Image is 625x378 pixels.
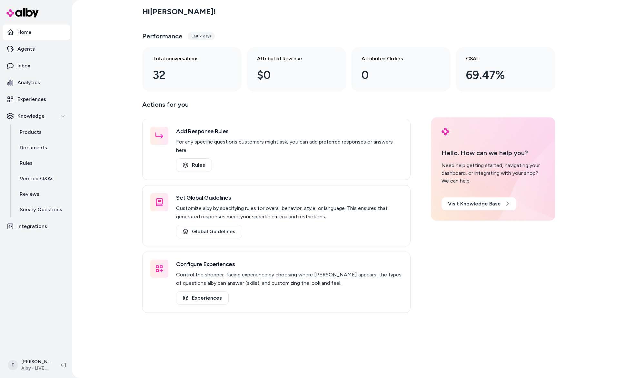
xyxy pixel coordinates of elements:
[3,75,70,90] a: Analytics
[257,66,325,84] div: $0
[3,108,70,124] button: Knowledge
[142,99,411,115] p: Actions for you
[3,58,70,74] a: Inbox
[20,144,47,152] p: Documents
[176,138,402,154] p: For any specific questions customers might ask, you can add preferred responses or answers here.
[13,202,70,217] a: Survey Questions
[6,8,39,17] img: alby Logo
[13,186,70,202] a: Reviews
[456,47,555,92] a: CSAT 69.47%
[362,55,430,63] h3: Attributed Orders
[20,159,33,167] p: Rules
[3,219,70,234] a: Integrations
[20,175,54,183] p: Verified Q&As
[20,190,39,198] p: Reviews
[176,127,402,136] h3: Add Response Rules
[20,206,62,214] p: Survey Questions
[176,271,402,287] p: Control the shopper-facing experience by choosing where [PERSON_NAME] appears, the types of quest...
[466,55,534,63] h3: CSAT
[17,45,35,53] p: Agents
[3,41,70,57] a: Agents
[176,158,212,172] a: Rules
[21,365,50,372] span: Alby - LIVE on [DOMAIN_NAME]
[188,32,215,40] div: Last 7 days
[17,223,47,230] p: Integrations
[13,155,70,171] a: Rules
[142,32,183,41] h3: Performance
[441,197,516,210] a: Visit Knowledge Base
[441,148,545,158] p: Hello. How can we help you?
[17,95,46,103] p: Experiences
[466,66,534,84] div: 69.47%
[257,55,325,63] h3: Attributed Revenue
[362,66,430,84] div: 0
[176,204,402,221] p: Customize alby by specifying rules for overall behavior, style, or language. This ensures that ge...
[441,128,449,135] img: alby Logo
[13,140,70,155] a: Documents
[3,25,70,40] a: Home
[17,112,45,120] p: Knowledge
[13,171,70,186] a: Verified Q&As
[176,193,402,202] h3: Set Global Guidelines
[441,162,545,185] div: Need help getting started, navigating your dashboard, or integrating with your shop? We can help.
[17,62,30,70] p: Inbox
[13,124,70,140] a: Products
[4,355,55,375] button: E[PERSON_NAME]Alby - LIVE on [DOMAIN_NAME]
[8,360,18,370] span: E
[3,92,70,107] a: Experiences
[153,55,221,63] h3: Total conversations
[176,225,242,238] a: Global Guidelines
[21,359,50,365] p: [PERSON_NAME]
[176,291,229,305] a: Experiences
[247,47,346,92] a: Attributed Revenue $0
[17,79,40,86] p: Analytics
[142,47,242,92] a: Total conversations 32
[153,66,221,84] div: 32
[176,260,402,269] h3: Configure Experiences
[142,7,216,16] h2: Hi [PERSON_NAME] !
[20,128,42,136] p: Products
[17,28,31,36] p: Home
[351,47,451,92] a: Attributed Orders 0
